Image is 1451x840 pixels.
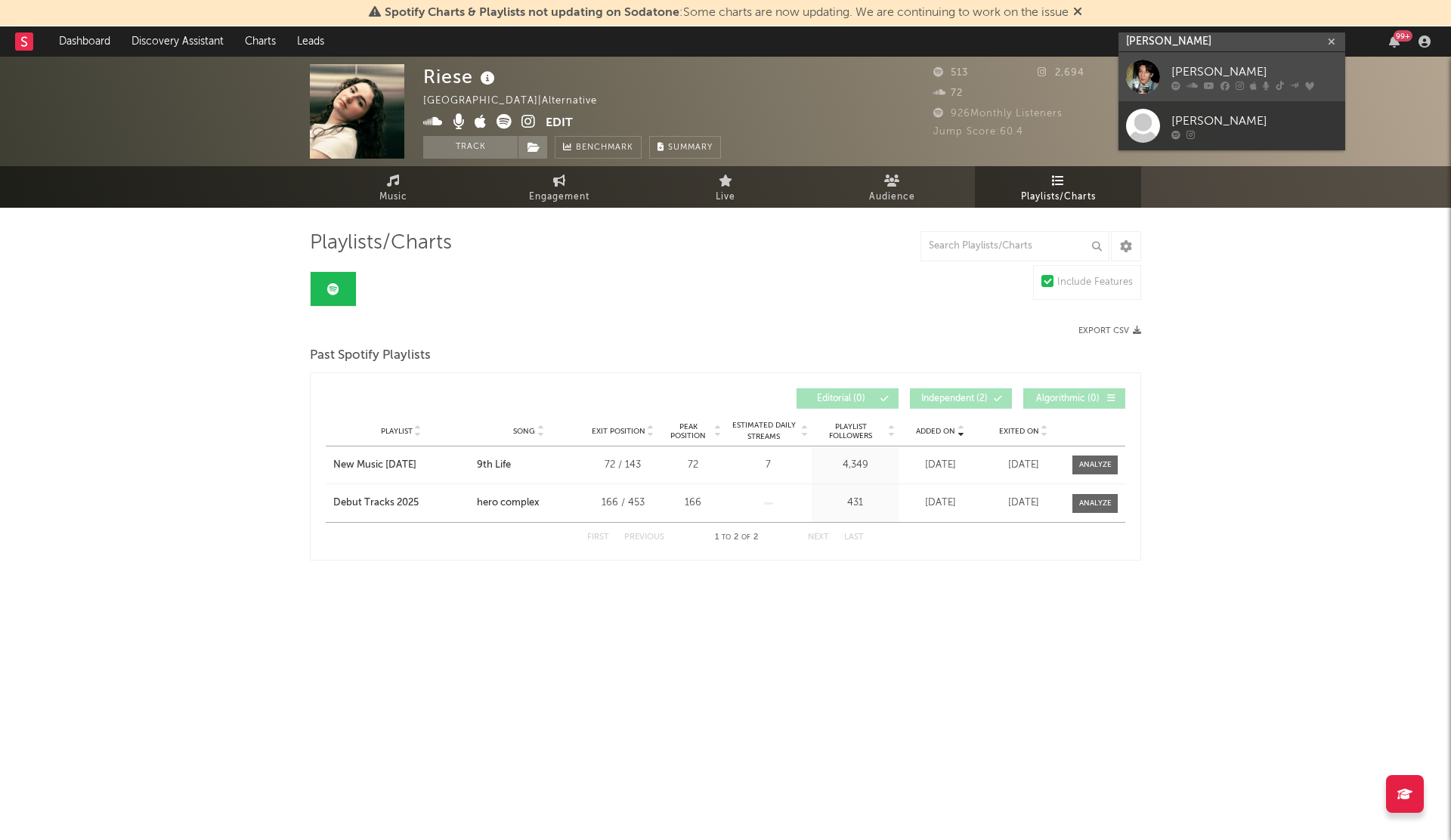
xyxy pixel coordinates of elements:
[902,458,978,473] div: [DATE]
[815,458,895,473] div: 4,349
[234,26,286,57] a: Charts
[815,496,895,511] div: 431
[1171,112,1338,130] div: [PERSON_NAME]
[729,420,799,443] span: Estimated Daily Streams
[664,496,721,511] div: 166
[668,144,713,152] span: Summary
[1021,188,1096,206] span: Playlists/Charts
[741,534,750,541] span: of
[1078,326,1141,335] button: Export CSV
[286,26,335,57] a: Leads
[716,188,735,206] span: Live
[477,458,511,473] div: 9th Life
[310,166,476,208] a: Music
[975,166,1141,208] a: Playlists/Charts
[933,88,963,98] span: 72
[423,64,499,89] div: Riese
[310,234,452,252] span: Playlists/Charts
[916,427,955,436] span: Added On
[815,422,886,440] span: Playlist Followers
[695,529,778,547] div: 1 2 2
[1118,32,1345,51] input: Search for artists
[529,188,589,206] span: Engagement
[477,458,581,473] a: 9th Life
[844,533,864,542] button: Last
[385,7,1069,19] span: : Some charts are now updating. We are continuing to work on the issue
[933,127,1023,137] span: Jump Score: 60.4
[642,166,809,208] a: Live
[933,68,968,78] span: 513
[589,458,657,473] div: 72 / 143
[985,458,1061,473] div: [DATE]
[985,496,1061,511] div: [DATE]
[933,109,1063,119] span: 926 Monthly Listeners
[1171,63,1338,81] div: [PERSON_NAME]
[1057,273,1133,292] div: Include Features
[1118,52,1345,101] a: [PERSON_NAME]
[722,534,731,541] span: to
[1073,7,1082,19] span: Dismiss
[910,388,1012,409] button: Independent(2)
[729,458,808,473] div: 7
[379,188,407,206] span: Music
[806,394,876,403] span: Editorial ( 0 )
[1394,30,1412,42] div: 99 +
[381,427,413,436] span: Playlist
[333,458,416,473] div: New Music [DATE]
[1023,388,1125,409] button: Algorithmic(0)
[555,136,642,159] a: Benchmark
[1033,394,1103,403] span: Algorithmic ( 0 )
[592,427,645,436] span: Exit Position
[1038,68,1084,78] span: 2,694
[477,496,540,511] div: hero complex
[333,496,469,511] a: Debut Tracks 2025
[797,388,899,409] button: Editorial(0)
[869,188,915,206] span: Audience
[649,136,721,159] button: Summary
[546,114,573,133] button: Edit
[920,231,1109,261] input: Search Playlists/Charts
[310,347,431,365] span: Past Spotify Playlists
[664,458,721,473] div: 72
[121,26,234,57] a: Discovery Assistant
[385,7,679,19] span: Spotify Charts & Playlists not updating on Sodatone
[809,166,975,208] a: Audience
[477,496,581,511] a: hero complex
[513,427,535,436] span: Song
[1118,101,1345,150] a: [PERSON_NAME]
[48,26,121,57] a: Dashboard
[576,139,633,157] span: Benchmark
[423,136,518,159] button: Track
[333,496,419,511] div: Debut Tracks 2025
[902,496,978,511] div: [DATE]
[587,533,609,542] button: First
[808,533,829,542] button: Next
[999,427,1039,436] span: Exited On
[333,458,469,473] a: New Music [DATE]
[589,496,657,511] div: 166 / 453
[423,92,614,110] div: [GEOGRAPHIC_DATA] | Alternative
[1389,36,1400,48] button: 99+
[624,533,664,542] button: Previous
[920,394,989,403] span: Independent ( 2 )
[664,422,712,440] span: Peak Position
[476,166,642,208] a: Engagement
